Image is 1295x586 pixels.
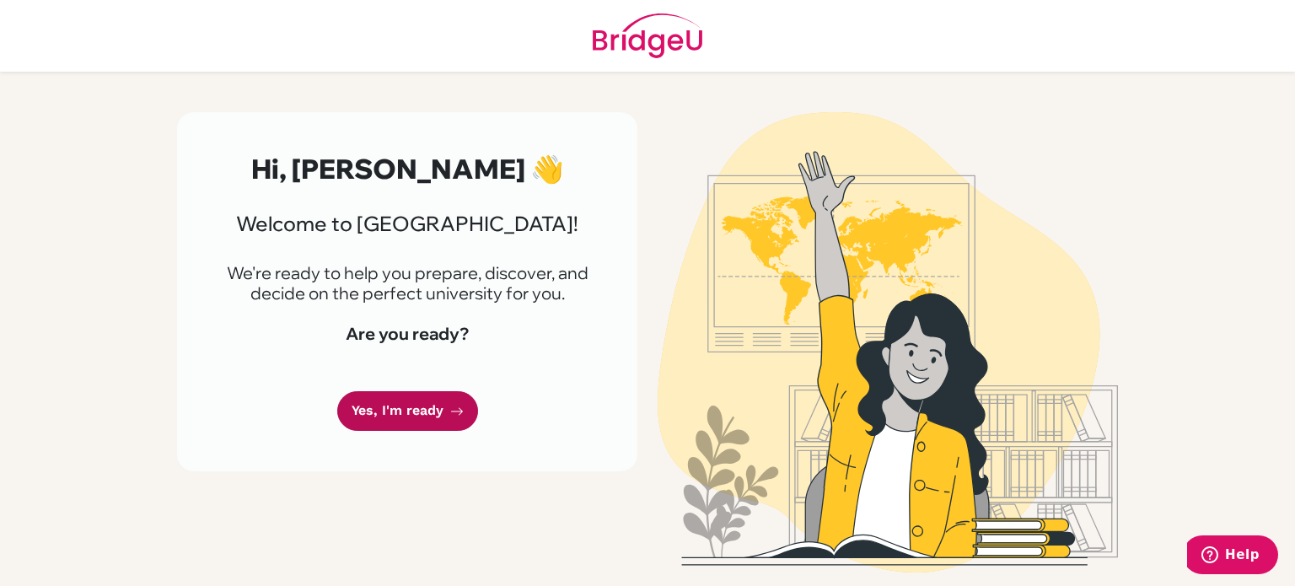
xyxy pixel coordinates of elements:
[1187,535,1278,578] iframe: Opens a widget where you can find more information
[218,153,597,185] h2: Hi, [PERSON_NAME] 👋
[337,391,478,431] a: Yes, I'm ready
[218,263,597,304] p: We're ready to help you prepare, discover, and decide on the perfect university for you.
[218,212,597,236] h3: Welcome to [GEOGRAPHIC_DATA]!
[218,324,597,344] h4: Are you ready?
